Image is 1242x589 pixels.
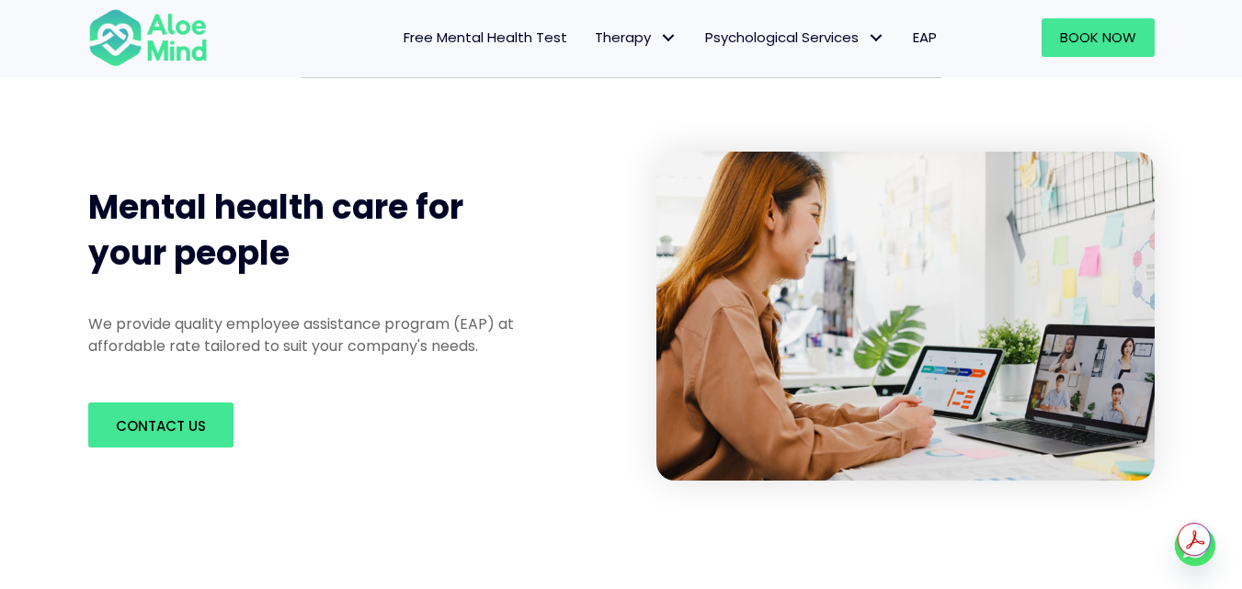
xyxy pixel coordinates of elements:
span: Therapy: submenu [655,25,682,51]
a: Contact us [88,402,234,447]
span: Mental health care for your people [88,184,463,277]
p: We provide quality employee assistance program (EAP) at affordable rate tailored to suit your com... [88,313,546,356]
a: Whatsapp [1175,526,1215,566]
img: Aloe mind Logo [88,7,208,68]
a: Psychological ServicesPsychological Services: submenu [691,18,899,57]
span: EAP [913,28,937,47]
span: Psychological Services: submenu [863,25,890,51]
img: asian-laptop-talk-colleague [656,152,1155,481]
span: Contact us [116,416,206,436]
span: Therapy [595,28,678,47]
span: Free Mental Health Test [404,28,567,47]
span: Book Now [1060,28,1136,47]
nav: Menu [232,18,951,57]
a: Book Now [1042,18,1155,57]
span: Psychological Services [705,28,885,47]
a: EAP [899,18,951,57]
a: Free Mental Health Test [390,18,581,57]
a: TherapyTherapy: submenu [581,18,691,57]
